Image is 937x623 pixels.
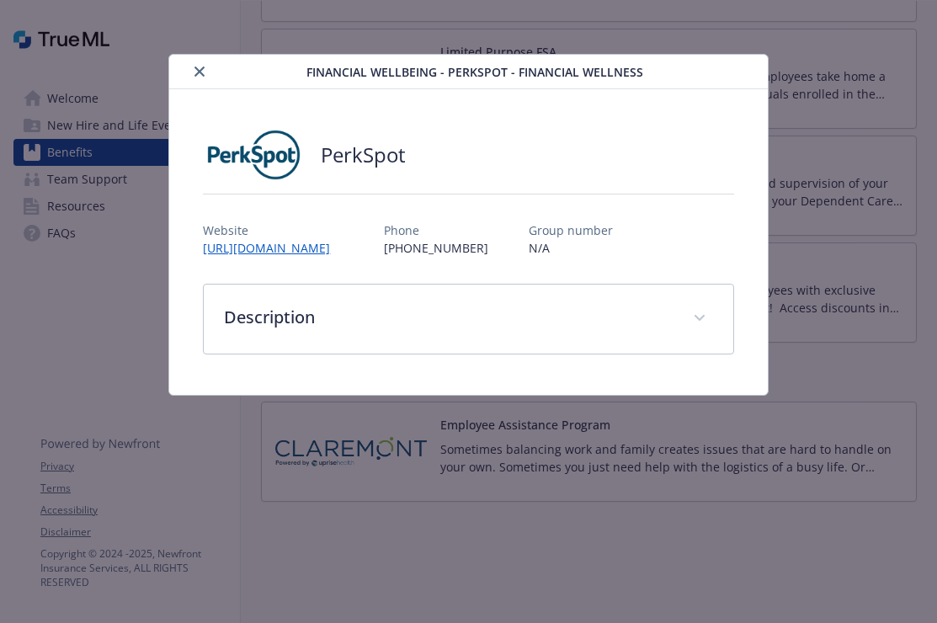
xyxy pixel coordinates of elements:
div: Description [204,285,732,354]
p: Website [203,221,343,239]
p: Description [224,305,672,330]
button: close [189,61,210,82]
a: [URL][DOMAIN_NAME] [203,240,343,256]
span: Financial Wellbeing - PerkSpot - Financial Wellness [306,63,643,81]
p: N/A [529,239,613,257]
img: PerkSpot [203,130,304,180]
h2: PerkSpot [321,141,406,169]
p: Group number [529,221,613,239]
p: [PHONE_NUMBER] [384,239,488,257]
div: details for plan Financial Wellbeing - PerkSpot - Financial Wellness [93,54,843,396]
p: Phone [384,221,488,239]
